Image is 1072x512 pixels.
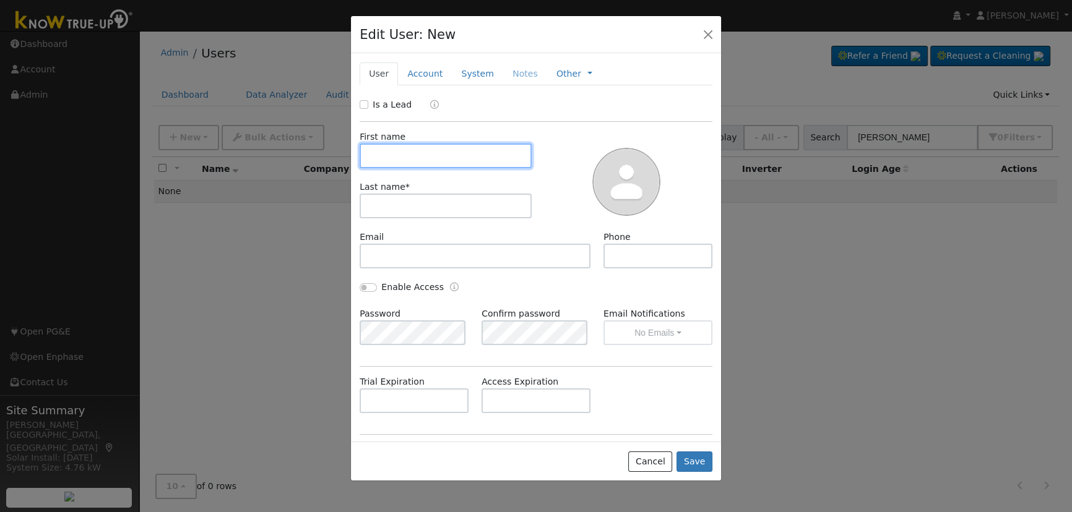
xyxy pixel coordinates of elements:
a: System [452,62,503,85]
a: User [360,62,398,85]
h4: Edit User: New [360,25,456,45]
span: Required [405,182,410,192]
label: Email Notifications [603,307,712,320]
label: Is a Lead [373,98,412,111]
label: Trial Expiration [360,375,425,388]
a: Other [556,67,581,80]
label: Phone [603,231,631,244]
input: Is a Lead [360,100,368,109]
label: Email [360,231,384,244]
label: Enable Access [381,281,444,294]
label: Confirm password [482,307,560,320]
button: Save [676,451,712,472]
label: First name [360,130,405,143]
label: Last name [360,181,410,194]
button: Cancel [628,451,672,472]
a: Account [398,62,452,85]
label: Access Expiration [482,375,558,388]
a: Enable Access [450,281,459,295]
a: Lead [421,98,439,113]
label: Password [360,307,400,320]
